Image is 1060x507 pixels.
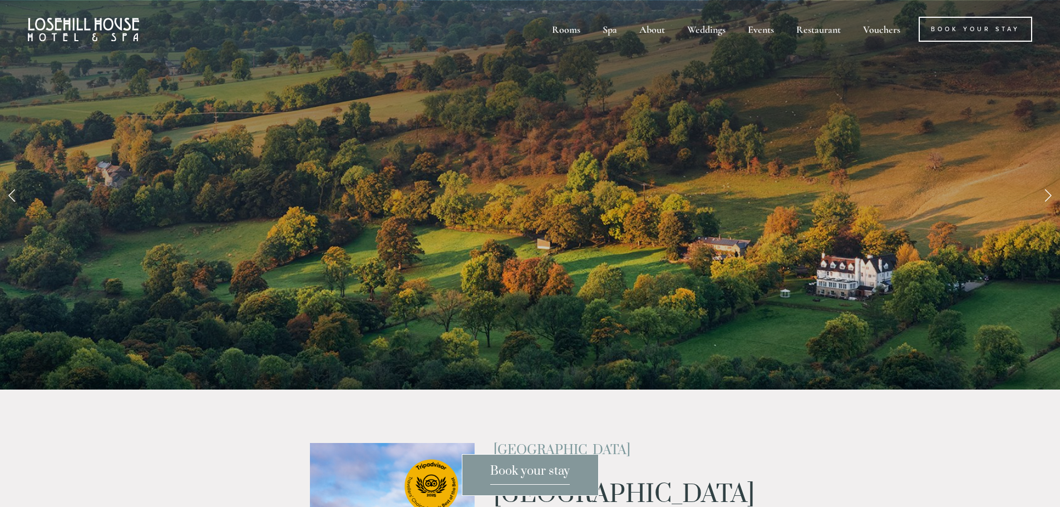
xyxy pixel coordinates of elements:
[786,17,851,42] div: Restaurant
[1036,178,1060,211] a: Next Slide
[462,454,599,496] a: Book your stay
[506,311,554,322] a: BOOK NOW
[919,17,1032,42] a: Book Your Stay
[490,464,570,485] span: Book your stay
[738,17,784,42] div: Events
[677,17,736,42] div: Weddings
[494,443,750,457] h2: [GEOGRAPHIC_DATA]
[246,99,814,332] p: Travellers' Choice Awards Best of the Best 2025
[629,17,675,42] div: About
[593,17,627,42] div: Spa
[542,17,590,42] div: Rooms
[28,18,139,41] img: Losehill House
[853,17,910,42] a: Vouchers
